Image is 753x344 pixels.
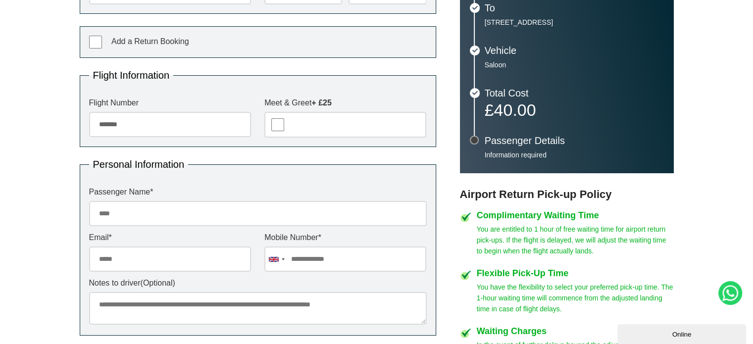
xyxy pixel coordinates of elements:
[477,327,674,336] h4: Waiting Charges
[111,37,189,46] span: Add a Return Booking
[141,279,175,287] span: (Optional)
[89,234,251,242] label: Email
[485,46,664,55] h3: Vehicle
[477,211,674,220] h4: Complimentary Waiting Time
[264,234,426,242] label: Mobile Number
[460,188,674,201] h3: Airport Return Pick-up Policy
[89,70,174,80] legend: Flight Information
[617,322,748,344] iframe: chat widget
[89,279,427,287] label: Notes to driver
[477,224,674,256] p: You are entitled to 1 hour of free waiting time for airport return pick-ups. If the flight is del...
[485,60,664,69] p: Saloon
[485,103,664,117] p: £
[485,150,664,159] p: Information required
[89,99,251,107] label: Flight Number
[89,159,189,169] legend: Personal Information
[264,99,426,107] label: Meet & Greet
[89,36,102,49] input: Add a Return Booking
[265,247,288,271] div: United Kingdom: +44
[477,269,674,278] h4: Flexible Pick-Up Time
[485,18,664,27] p: [STREET_ADDRESS]
[485,3,664,13] h3: To
[477,282,674,314] p: You have the flexibility to select your preferred pick-up time. The 1-hour waiting time will comm...
[311,98,331,107] strong: + £25
[485,136,664,146] h3: Passenger Details
[494,100,536,119] span: 40.00
[89,188,427,196] label: Passenger Name
[485,88,664,98] h3: Total Cost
